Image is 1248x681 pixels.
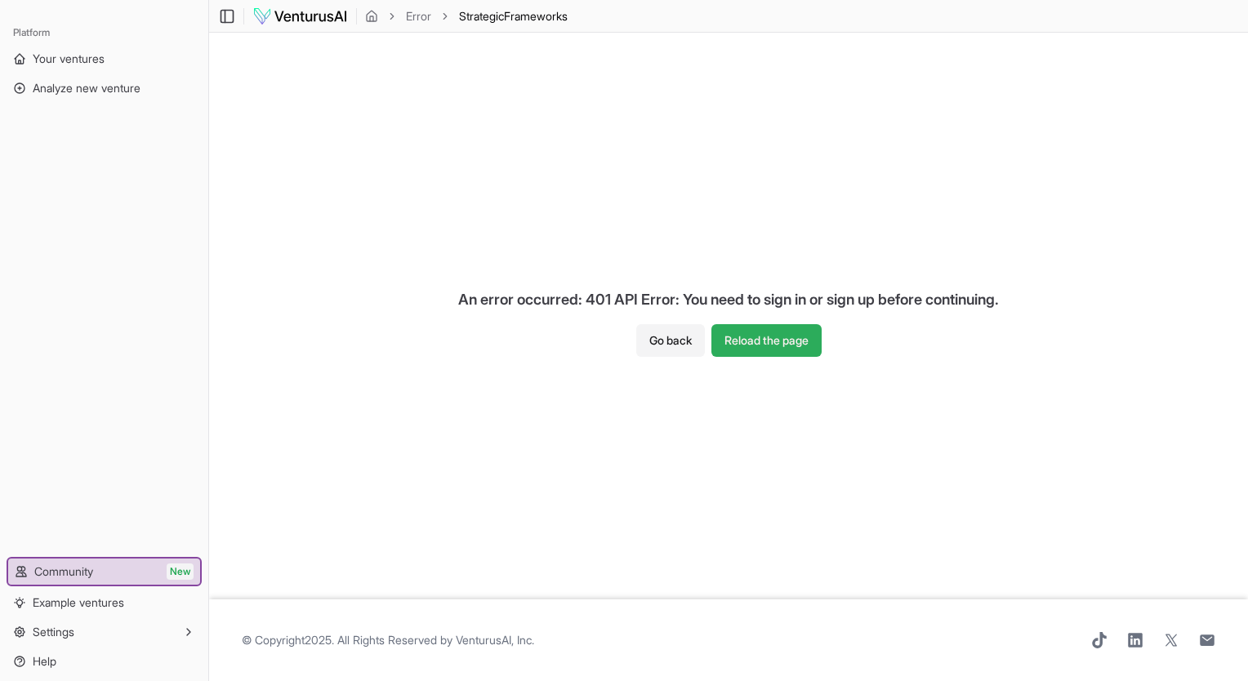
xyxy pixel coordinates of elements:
[8,559,200,585] a: CommunityNew
[33,80,140,96] span: Analyze new venture
[33,624,74,640] span: Settings
[445,275,1012,324] div: An error occurred: 401 API Error: You need to sign in or sign up before continuing.
[711,324,822,357] button: Reload the page
[34,563,93,580] span: Community
[33,51,105,67] span: Your ventures
[636,324,705,357] button: Go back
[7,590,202,616] a: Example ventures
[7,648,202,674] a: Help
[504,9,568,23] span: Frameworks
[7,619,202,645] button: Settings
[33,594,124,611] span: Example ventures
[7,46,202,72] a: Your ventures
[252,7,348,26] img: logo
[167,563,194,580] span: New
[242,632,534,648] span: © Copyright 2025 . All Rights Reserved by .
[456,633,532,647] a: VenturusAI, Inc
[33,653,56,670] span: Help
[7,20,202,46] div: Platform
[7,75,202,101] a: Analyze new venture
[459,8,568,24] span: StrategicFrameworks
[406,8,431,24] a: Error
[365,8,568,24] nav: breadcrumb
